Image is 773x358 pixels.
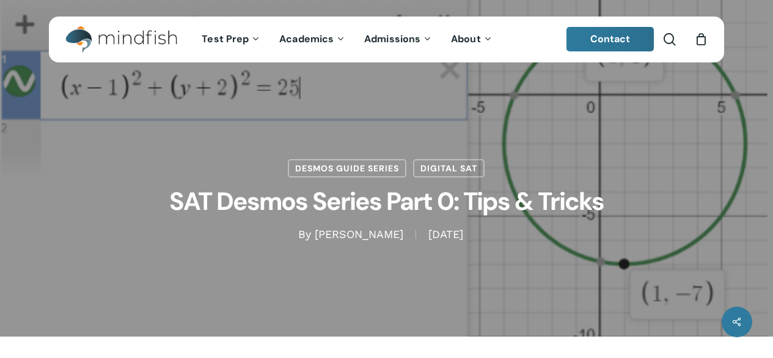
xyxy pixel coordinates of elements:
[416,230,475,239] span: [DATE]
[279,32,334,45] span: Academics
[288,159,406,177] a: Desmos Guide Series
[192,17,502,62] nav: Main Menu
[692,277,756,341] iframe: Chatbot
[451,32,481,45] span: About
[202,32,249,45] span: Test Prep
[192,34,270,45] a: Test Prep
[298,230,311,239] span: By
[566,27,654,51] a: Contact
[49,17,724,62] header: Main Menu
[355,34,442,45] a: Admissions
[694,32,708,46] a: Cart
[364,32,420,45] span: Admissions
[315,228,403,241] a: [PERSON_NAME]
[442,34,502,45] a: About
[590,32,631,45] span: Contact
[81,177,692,227] h1: SAT Desmos Series Part 0: Tips & Tricks
[413,159,485,177] a: Digital SAT
[270,34,355,45] a: Academics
